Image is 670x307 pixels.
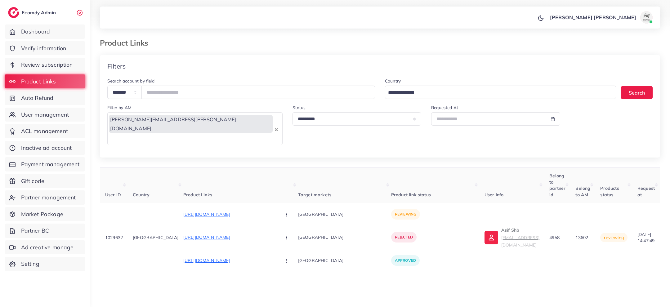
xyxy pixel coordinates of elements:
span: Auto Refund [21,94,54,102]
span: Payment management [21,160,80,168]
a: logoEcomdy Admin [8,7,57,18]
span: Dashboard [21,28,50,36]
a: Partner management [5,190,85,205]
span: Verify information [21,44,66,52]
a: Market Package [5,207,85,221]
a: Inactive ad account [5,141,85,155]
a: User management [5,108,85,122]
span: User management [21,111,69,119]
span: Review subscription [21,61,73,69]
span: ACL management [21,127,68,135]
span: Partner BC [21,227,49,235]
a: [PERSON_NAME] [PERSON_NAME]avatar [547,11,655,24]
a: Ad creative management [5,240,85,255]
input: Search for option [386,88,608,98]
span: Product Links [21,78,56,86]
a: Verify information [5,41,85,56]
h2: Ecomdy Admin [22,10,57,16]
img: avatar [640,11,653,24]
span: Market Package [21,210,63,218]
a: Gift code [5,174,85,188]
a: Review subscription [5,58,85,72]
a: Product Links [5,74,85,89]
span: Setting [21,260,39,268]
a: Setting [5,257,85,271]
a: Partner BC [5,224,85,238]
img: logo [8,7,19,18]
a: Auto Refund [5,91,85,105]
a: Dashboard [5,24,85,39]
span: Inactive ad account [21,144,72,152]
a: ACL management [5,124,85,138]
input: Search for option [108,134,273,144]
div: Search for option [385,86,616,99]
span: Partner management [21,194,76,202]
p: [PERSON_NAME] [PERSON_NAME] [550,14,636,21]
span: Ad creative management [21,243,81,251]
a: Payment management [5,157,85,171]
span: Gift code [21,177,44,185]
